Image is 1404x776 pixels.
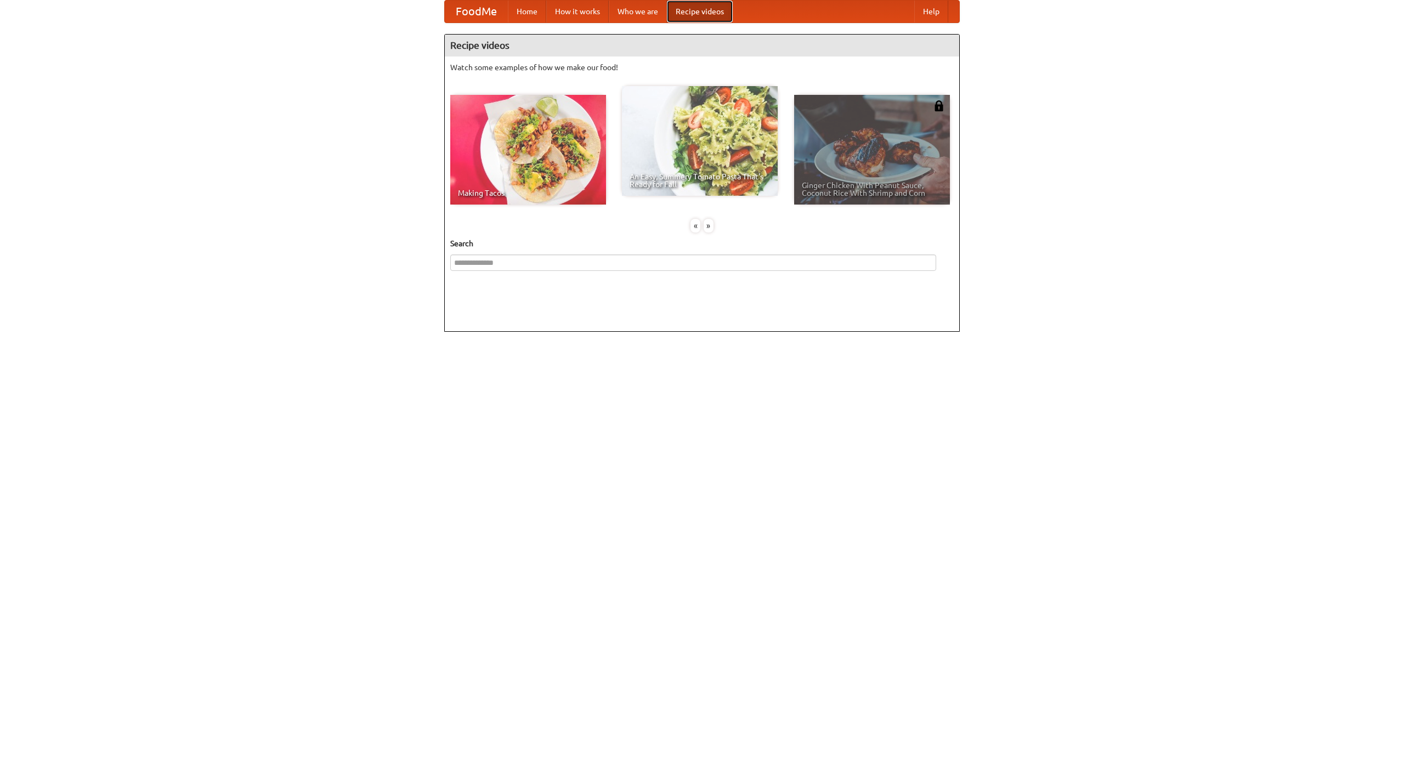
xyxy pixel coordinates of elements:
a: Who we are [609,1,667,22]
a: Home [508,1,546,22]
a: Making Tacos [450,95,606,205]
a: FoodMe [445,1,508,22]
div: « [690,219,700,233]
h5: Search [450,238,954,249]
a: Recipe videos [667,1,733,22]
img: 483408.png [933,100,944,111]
span: An Easy, Summery Tomato Pasta That's Ready for Fall [630,173,770,188]
a: An Easy, Summery Tomato Pasta That's Ready for Fall [622,86,778,196]
span: Making Tacos [458,189,598,197]
a: Help [914,1,948,22]
p: Watch some examples of how we make our food! [450,62,954,73]
h4: Recipe videos [445,35,959,56]
a: How it works [546,1,609,22]
div: » [704,219,714,233]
